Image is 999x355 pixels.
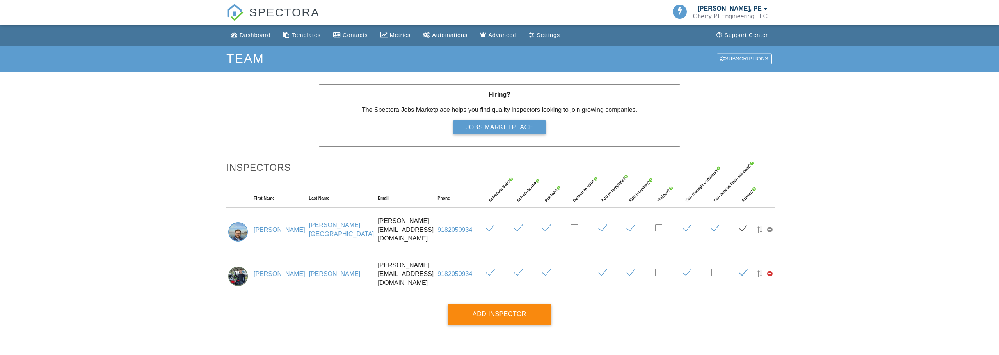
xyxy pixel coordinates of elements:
[254,270,305,277] a: [PERSON_NAME]
[436,190,474,207] th: Phone
[325,106,674,114] p: The Spectora Jobs Marketplace helps you find quality inspectors looking to join growing companies.
[228,222,248,242] img: 20210109_141743_002.jpg
[713,155,761,203] div: Can access financial data?
[488,155,536,203] div: Schedule Self?
[741,155,789,203] div: Admin?
[325,90,674,99] p: Hiring?
[376,190,436,207] th: Email
[307,190,376,207] th: Last Name
[330,28,371,42] a: Contacts
[544,155,592,203] div: Publish?
[254,226,305,233] a: [PERSON_NAME]
[376,207,436,252] td: [PERSON_NAME][EMAIL_ADDRESS][DOMAIN_NAME]
[309,222,374,237] a: [PERSON_NAME][GEOGRAPHIC_DATA]
[249,4,320,20] span: SPECTORA
[226,52,773,65] h1: Team
[292,32,321,38] div: Templates
[537,32,560,38] div: Settings
[226,162,773,173] h3: Inspectors
[228,267,248,286] img: screenshot_20250602_145829.png
[572,155,620,203] div: Default to V10?
[437,270,472,277] a: 9182050934
[280,28,324,42] a: Templates
[698,5,762,12] div: [PERSON_NAME], PE
[516,155,564,203] div: Schedule All?
[453,120,546,134] div: Jobs Marketplace
[717,53,772,64] div: Subscriptions
[252,190,307,207] th: First Name
[713,28,771,42] a: Support Center
[343,32,368,38] div: Contacts
[309,270,361,277] a: [PERSON_NAME]
[628,155,676,203] div: Edit template?
[656,155,704,203] div: Trainee?
[240,32,270,38] div: Dashboard
[488,32,516,38] div: Advanced
[684,155,732,203] div: Can manage contacts?
[432,32,468,38] div: Automations
[526,28,563,42] a: Settings
[377,28,414,42] a: Metrics
[716,53,773,65] a: Subscriptions
[437,226,472,233] a: 9182050934
[600,155,648,203] div: Add to template?
[693,12,768,20] div: Cherry PI Engineering LLC
[448,304,551,325] div: Add Inspector
[390,32,411,38] div: Metrics
[226,4,244,21] img: The Best Home Inspection Software - Spectora
[226,12,320,26] a: SPECTORA
[453,127,546,133] a: Jobs Marketplace
[420,28,471,42] a: Automations (Basic)
[477,28,519,42] a: Advanced
[228,28,274,42] a: Dashboard
[376,252,436,297] td: [PERSON_NAME][EMAIL_ADDRESS][DOMAIN_NAME]
[724,32,768,38] div: Support Center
